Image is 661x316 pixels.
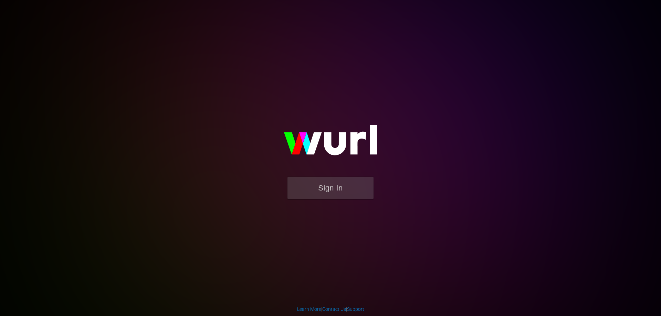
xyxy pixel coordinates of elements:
div: | | [297,306,364,313]
img: wurl-logo-on-black-223613ac3d8ba8fe6dc639794a292ebdb59501304c7dfd60c99c58986ef67473.svg [262,110,399,177]
a: Support [347,306,364,312]
button: Sign In [287,177,374,199]
a: Learn More [297,306,321,312]
a: Contact Us [322,306,346,312]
